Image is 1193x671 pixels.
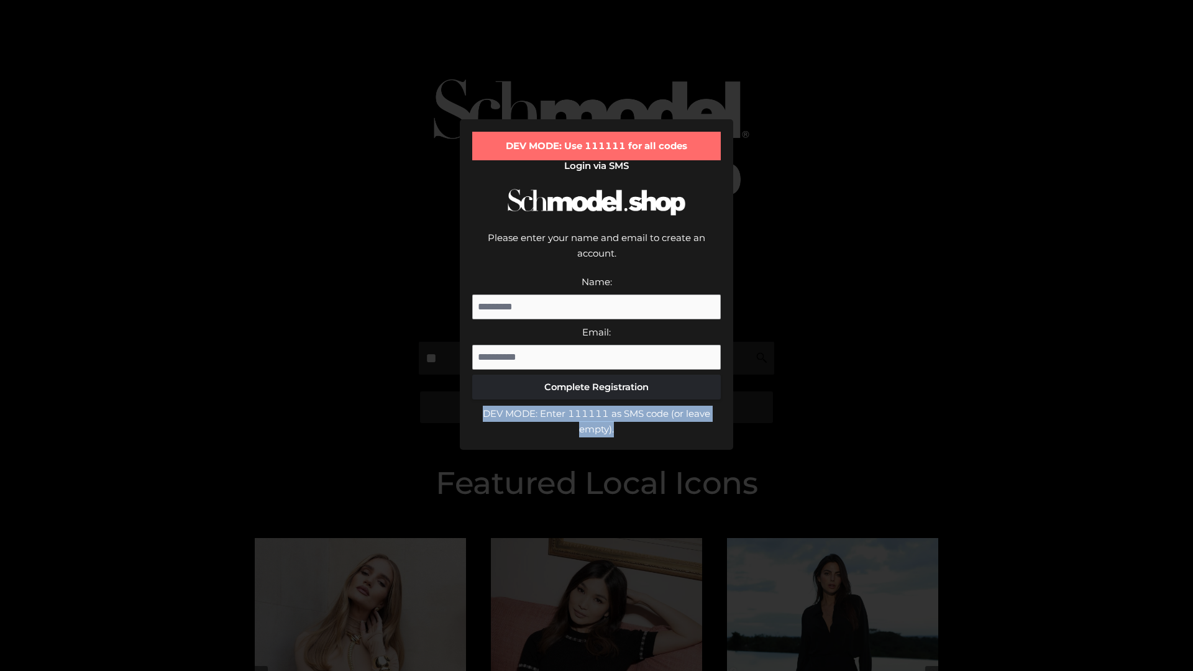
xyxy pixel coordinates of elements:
div: DEV MODE: Use 111111 for all codes [472,132,721,160]
div: Please enter your name and email to create an account. [472,230,721,274]
label: Name: [582,276,612,288]
label: Email: [582,326,611,338]
h2: Login via SMS [472,160,721,171]
button: Complete Registration [472,375,721,399]
img: Schmodel Logo [503,178,690,227]
div: DEV MODE: Enter 111111 as SMS code (or leave empty). [472,406,721,437]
